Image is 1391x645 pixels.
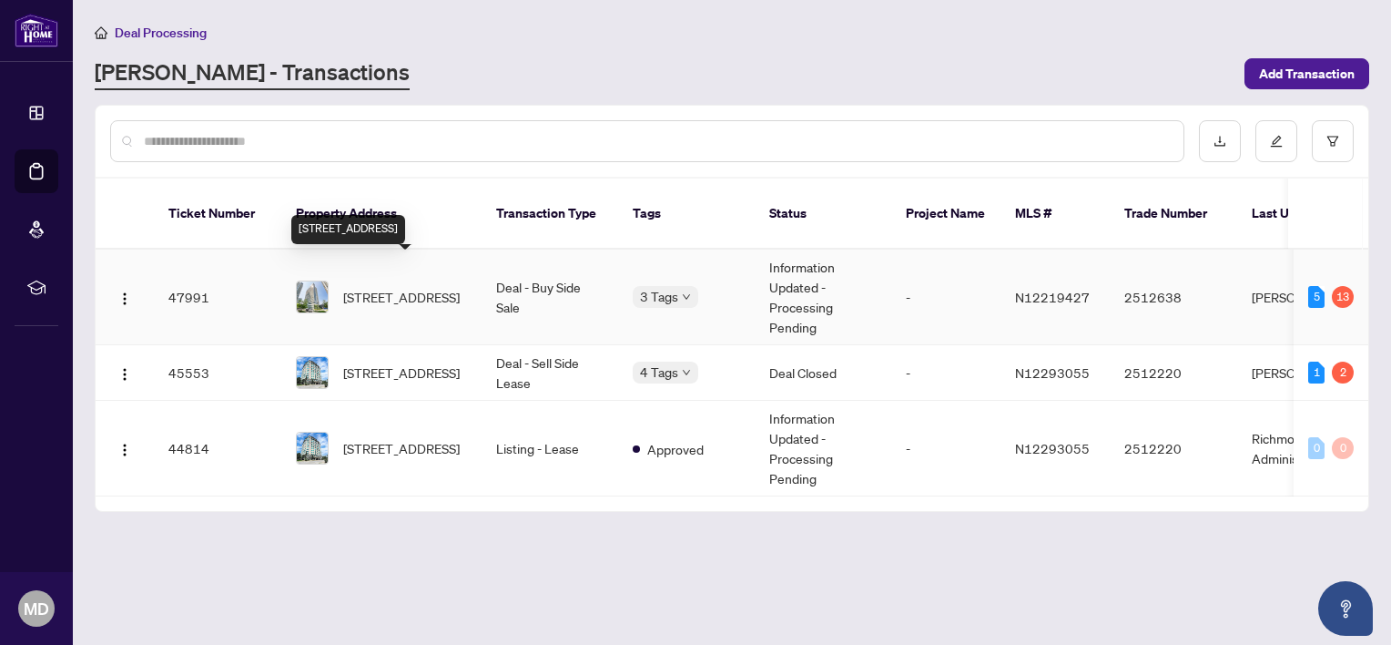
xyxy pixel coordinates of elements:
[1237,401,1374,497] td: Richmond Hill Administrator
[482,401,618,497] td: Listing - Lease
[343,287,460,307] span: [STREET_ADDRESS]
[482,345,618,401] td: Deal - Sell Side Lease
[281,179,482,250] th: Property Address
[154,179,281,250] th: Ticket Number
[755,401,891,497] td: Information Updated - Processing Pending
[618,179,755,250] th: Tags
[1110,250,1237,345] td: 2512638
[891,179,1000,250] th: Project Name
[755,345,891,401] td: Deal Closed
[291,215,405,244] div: [STREET_ADDRESS]
[24,596,49,621] span: MD
[1244,58,1369,89] button: Add Transaction
[640,362,678,383] span: 4 Tags
[891,345,1000,401] td: -
[1110,345,1237,401] td: 2512220
[1237,250,1374,345] td: [PERSON_NAME]
[1270,135,1283,148] span: edit
[154,401,281,497] td: 44814
[1308,362,1325,384] div: 1
[343,438,460,458] span: [STREET_ADDRESS]
[647,439,704,459] span: Approved
[154,250,281,345] td: 47991
[1255,120,1297,162] button: edit
[1312,120,1354,162] button: filter
[1308,437,1325,459] div: 0
[110,358,139,387] button: Logo
[891,401,1000,497] td: -
[755,250,891,345] td: Information Updated - Processing Pending
[1259,59,1355,88] span: Add Transaction
[1000,179,1110,250] th: MLS #
[297,433,328,464] img: thumbnail-img
[1332,437,1354,459] div: 0
[755,179,891,250] th: Status
[117,292,132,306] img: Logo
[1015,364,1090,381] span: N12293055
[1318,581,1373,636] button: Open asap
[110,434,139,463] button: Logo
[95,26,107,39] span: home
[15,14,58,47] img: logo
[482,250,618,345] td: Deal - Buy Side Sale
[343,363,460,383] span: [STREET_ADDRESS]
[482,179,618,250] th: Transaction Type
[297,282,328,312] img: thumbnail-img
[1326,135,1339,148] span: filter
[1237,345,1374,401] td: [PERSON_NAME]
[297,357,328,388] img: thumbnail-img
[640,286,678,307] span: 3 Tags
[154,345,281,401] td: 45553
[95,57,410,90] a: [PERSON_NAME] - Transactions
[1308,286,1325,308] div: 5
[117,367,132,382] img: Logo
[1332,286,1354,308] div: 13
[1237,179,1374,250] th: Last Updated By
[1110,179,1237,250] th: Trade Number
[891,250,1000,345] td: -
[117,443,132,457] img: Logo
[1110,401,1237,497] td: 2512220
[1015,289,1090,305] span: N12219427
[115,25,207,41] span: Deal Processing
[1015,440,1090,456] span: N12293055
[1213,135,1226,148] span: download
[1332,362,1354,384] div: 2
[1199,120,1241,162] button: download
[682,292,691,302] span: down
[110,282,139,312] button: Logo
[682,368,691,377] span: down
